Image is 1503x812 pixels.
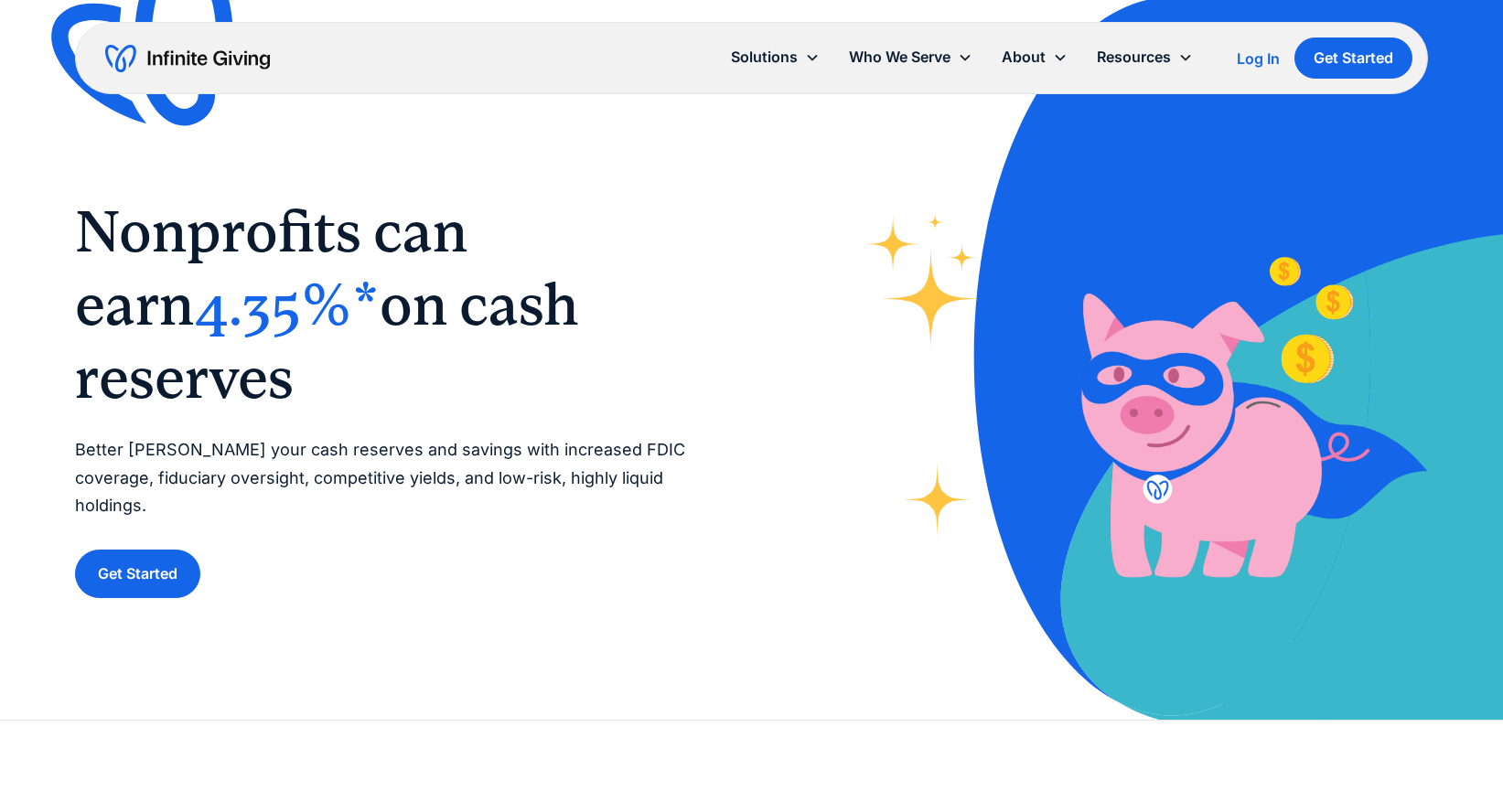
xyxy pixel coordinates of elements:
[731,45,798,69] div: Solutions
[75,436,714,520] p: Better [PERSON_NAME] your cash reserves and savings with increased FDIC coverage, fiduciary overs...
[194,271,380,338] span: 4.35%*
[849,45,950,69] div: Who We Serve
[75,550,200,598] a: Get Started
[716,37,834,77] div: Solutions
[1097,45,1171,69] div: Resources
[105,44,270,73] a: home
[1237,51,1280,66] div: Log In
[987,37,1082,77] div: About
[1002,45,1046,69] div: About
[1082,37,1208,77] div: Resources
[75,195,714,414] h1: ‍ ‍
[1294,37,1412,79] a: Get Started
[834,37,987,77] div: Who We Serve
[75,198,467,338] span: Nonprofits can earn
[1237,48,1280,69] a: Log In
